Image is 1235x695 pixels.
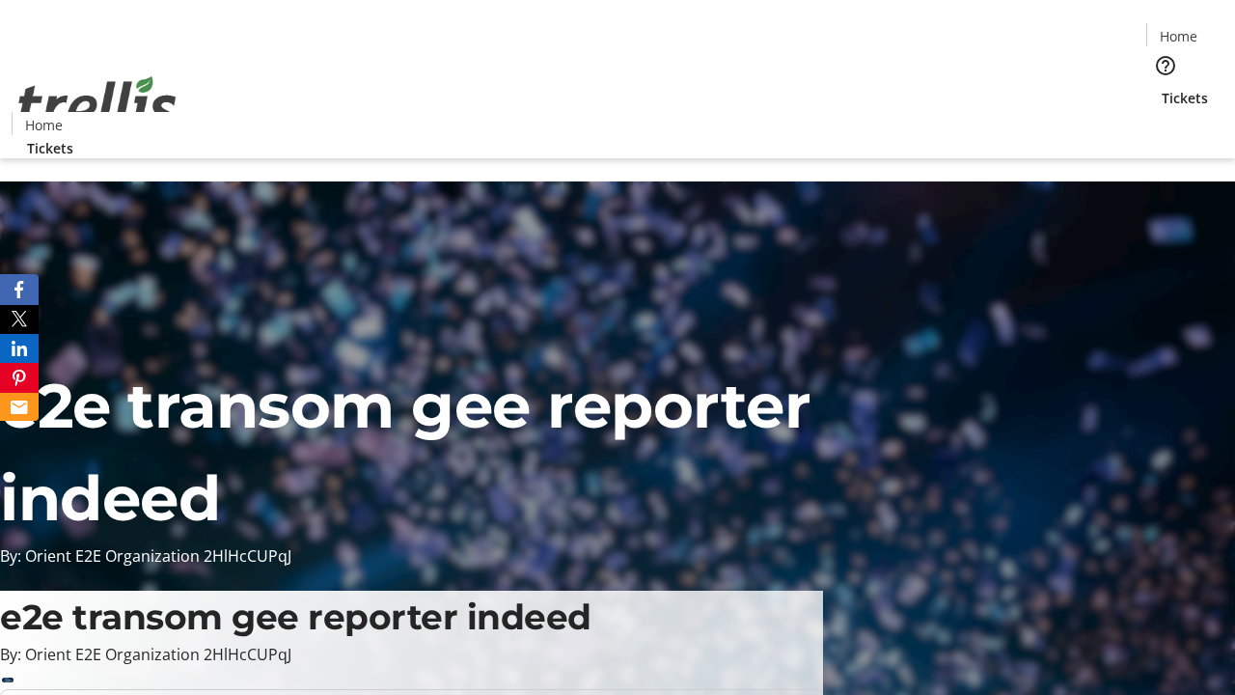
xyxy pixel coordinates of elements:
[1146,88,1223,108] a: Tickets
[25,115,63,135] span: Home
[13,115,74,135] a: Home
[12,138,89,158] a: Tickets
[12,55,183,152] img: Orient E2E Organization 2HlHcCUPqJ's Logo
[27,138,73,158] span: Tickets
[1160,26,1197,46] span: Home
[1147,26,1209,46] a: Home
[1162,88,1208,108] span: Tickets
[1146,46,1185,85] button: Help
[1146,108,1185,147] button: Cart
